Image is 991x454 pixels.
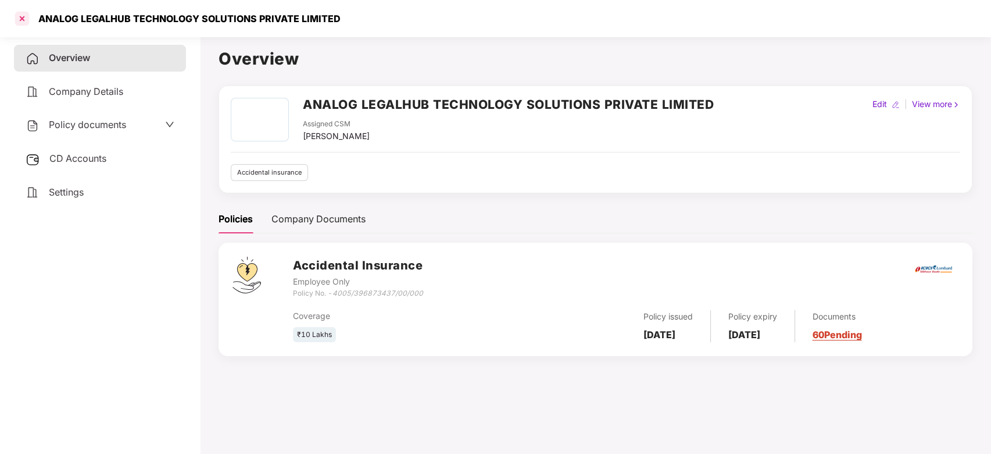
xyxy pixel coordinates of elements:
[910,98,963,111] div: View more
[293,310,515,322] div: Coverage
[813,329,862,340] a: 60 Pending
[26,85,40,99] img: svg+xml;base64,PHN2ZyB4bWxucz0iaHR0cDovL3d3dy53My5vcmcvMjAwMC9zdmciIHdpZHRoPSIyNCIgaGVpZ2h0PSIyNC...
[728,310,777,323] div: Policy expiry
[31,13,341,24] div: ANALOG LEGALHUB TECHNOLOGY SOLUTIONS PRIVATE LIMITED
[49,152,106,164] span: CD Accounts
[813,310,862,323] div: Documents
[913,262,954,276] img: icici.png
[165,120,174,129] span: down
[49,86,123,97] span: Company Details
[293,327,336,343] div: ₹10 Lakhs
[231,164,308,181] div: Accidental insurance
[49,52,90,63] span: Overview
[293,275,423,288] div: Employee Only
[26,186,40,200] img: svg+xml;base64,PHN2ZyB4bWxucz0iaHR0cDovL3d3dy53My5vcmcvMjAwMC9zdmciIHdpZHRoPSIyNCIgaGVpZ2h0PSIyNC...
[26,119,40,133] img: svg+xml;base64,PHN2ZyB4bWxucz0iaHR0cDovL3d3dy53My5vcmcvMjAwMC9zdmciIHdpZHRoPSIyNCIgaGVpZ2h0PSIyNC...
[49,186,84,198] span: Settings
[293,288,423,299] div: Policy No. -
[303,130,370,143] div: [PERSON_NAME]
[219,46,972,72] h1: Overview
[952,101,960,109] img: rightIcon
[892,101,900,109] img: editIcon
[271,212,366,226] div: Company Documents
[49,119,126,130] span: Policy documents
[26,52,40,66] img: svg+xml;base64,PHN2ZyB4bWxucz0iaHR0cDovL3d3dy53My5vcmcvMjAwMC9zdmciIHdpZHRoPSIyNCIgaGVpZ2h0PSIyNC...
[643,310,693,323] div: Policy issued
[643,329,675,340] b: [DATE]
[293,257,423,275] h3: Accidental Insurance
[219,212,253,226] div: Policies
[26,152,40,166] img: svg+xml;base64,PHN2ZyB3aWR0aD0iMjUiIGhlaWdodD0iMjQiIHZpZXdCb3g9IjAgMCAyNSAyNCIgZmlsbD0ibm9uZSIgeG...
[332,289,423,297] i: 4005/396873437/00/000
[303,119,370,130] div: Assigned CSM
[303,95,714,114] h2: ANALOG LEGALHUB TECHNOLOGY SOLUTIONS PRIVATE LIMITED
[870,98,889,111] div: Edit
[728,329,760,340] b: [DATE]
[232,257,261,293] img: svg+xml;base64,PHN2ZyB4bWxucz0iaHR0cDovL3d3dy53My5vcmcvMjAwMC9zdmciIHdpZHRoPSI0OS4zMjEiIGhlaWdodD...
[902,98,910,111] div: |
